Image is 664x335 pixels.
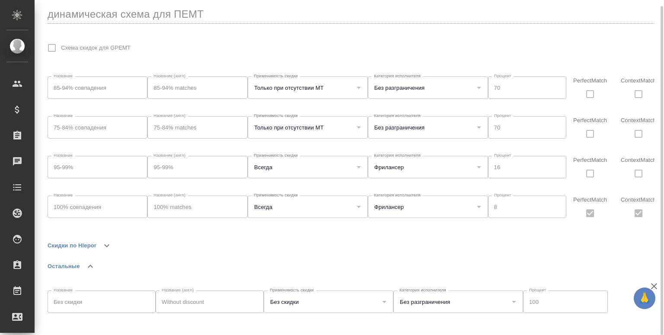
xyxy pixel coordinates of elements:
label: PerfectMatch [573,196,607,203]
label: PerfectMatch [573,77,607,84]
span: Схема скидок для GPEMT [61,44,131,52]
button: Остальные [48,256,80,277]
span: 🙏 [637,289,652,307]
button: 🙏 [634,288,655,309]
button: Скидки по Hlepor [48,235,96,256]
label: ContextMatch [621,196,656,203]
label: PerfectMatch [573,157,607,163]
label: PerfectMatch [573,117,607,123]
label: ContextMatch [621,157,656,163]
label: ContextMatch [621,77,656,84]
label: ContextMatch [621,117,656,123]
